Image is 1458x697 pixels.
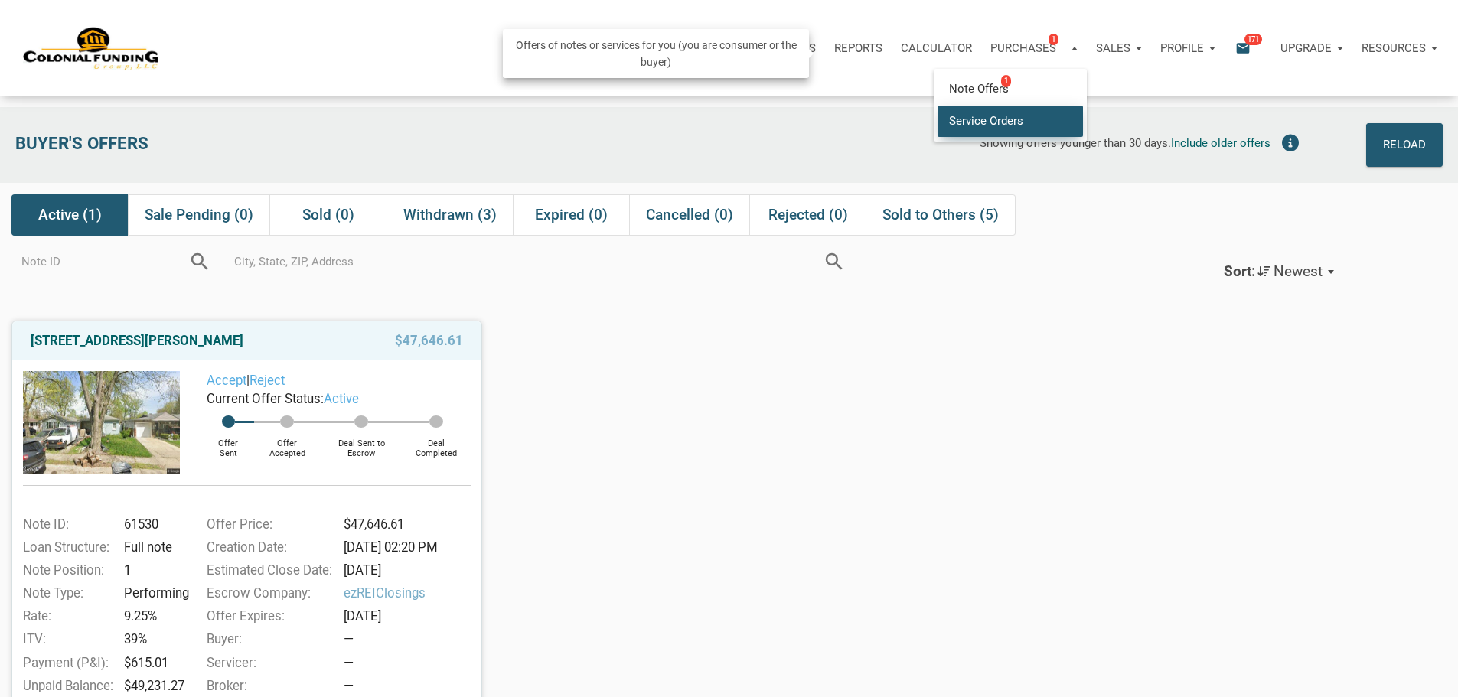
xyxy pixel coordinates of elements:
span: 1 [1001,75,1011,87]
p: Reports [834,41,882,55]
i: email [1234,39,1252,57]
div: Servicer: [199,653,339,673]
div: [DATE] 02:20 PM [338,538,478,557]
span: Showing offers younger than 30 days. [980,136,1171,150]
div: Cancelled (0) [629,194,749,236]
button: Upgrade [1271,25,1352,71]
div: Offer Price: [199,515,339,534]
span: ezREIClosings [344,584,478,603]
span: 1 [1049,33,1058,45]
a: Accept [207,373,246,388]
div: Performing [119,584,188,603]
div: 9.25% [119,607,188,626]
a: Reject [250,373,285,388]
a: Note Offers1 [938,73,1083,105]
div: Note Position: [15,561,119,580]
span: 171 [1244,33,1262,45]
div: Deal Completed [403,428,471,458]
button: Profile [1151,25,1225,71]
div: Rejected (0) [749,194,866,236]
p: Notes [684,41,721,55]
div: Buyer's Offers [8,123,441,167]
p: Upgrade [1280,41,1332,55]
input: Note ID [21,244,188,278]
button: Reload [1366,123,1443,167]
div: Estimated Close Date: [199,561,339,580]
p: Purchases [990,41,1056,55]
div: — [344,676,478,695]
div: Payment (P&I): [15,653,119,673]
img: 575873 [23,371,180,473]
div: Expired (0) [513,194,629,236]
span: Newest [1274,262,1323,280]
a: Purchases1 Note Offers1Service Orders [981,25,1087,71]
div: Buyer: [199,630,339,649]
span: Sale Pending (0) [145,206,253,224]
div: — [344,653,478,673]
div: Sale Pending (0) [128,194,269,236]
span: active [324,391,359,406]
button: Purchases1 [981,25,1087,71]
p: Profile [1160,41,1204,55]
button: Sales [1087,25,1151,71]
div: Deal Sent to Escrow [321,428,403,458]
button: Notes [675,25,742,71]
button: Resources [1352,25,1447,71]
a: Calculator [892,25,981,71]
div: Withdrawn (3) [387,194,513,236]
span: Withdrawn (3) [403,206,497,224]
div: Sold (0) [269,194,386,236]
span: Sold (0) [302,206,354,224]
div: $615.01 [119,653,188,673]
span: Expired (0) [535,206,608,224]
img: NoteUnlimited [23,25,160,71]
div: $47,646.61 [338,515,478,534]
div: Note Type: [15,584,119,603]
div: 39% [119,630,188,649]
div: Reload [1383,132,1426,158]
span: Current Offer Status: [207,391,324,406]
div: Active (1) [11,194,128,236]
span: Active (1) [38,206,102,224]
a: Properties [742,25,825,71]
div: Offer Expires: [199,607,339,626]
p: Properties [751,41,816,55]
div: Unpaid Balance: [15,676,119,695]
button: email171 [1224,25,1271,71]
div: ITV: [15,630,119,649]
a: Service Orders [938,105,1083,136]
div: Sold to Others (5) [866,194,1016,236]
span: Sold to Others (5) [882,206,999,224]
p: Sales [1096,41,1130,55]
div: Full note [119,538,188,557]
div: Sort: [1224,262,1255,280]
span: Cancelled (0) [646,206,733,224]
div: Offer Accepted [254,428,321,458]
div: Loan Structure: [15,538,119,557]
i: search [823,250,846,273]
div: [DATE] [338,607,478,626]
div: Rate: [15,607,119,626]
div: Broker: [199,676,339,695]
div: [DATE] [338,561,478,580]
span: $47,646.61 [395,331,463,350]
span: Rejected (0) [768,206,848,224]
i: search [188,250,211,273]
input: City, State, ZIP, Address [234,244,824,278]
div: $49,231.27 [119,676,188,695]
a: [STREET_ADDRESS][PERSON_NAME] [31,331,243,350]
div: Note ID: [15,515,119,534]
span: | [207,373,285,388]
button: Sort:Newest [1208,251,1350,293]
p: Calculator [901,41,972,55]
div: Creation Date: [199,538,339,557]
div: 61530 [119,515,188,534]
button: Reports [825,25,892,71]
div: Escrow Company: [199,584,339,603]
span: Include older offers [1171,136,1270,150]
